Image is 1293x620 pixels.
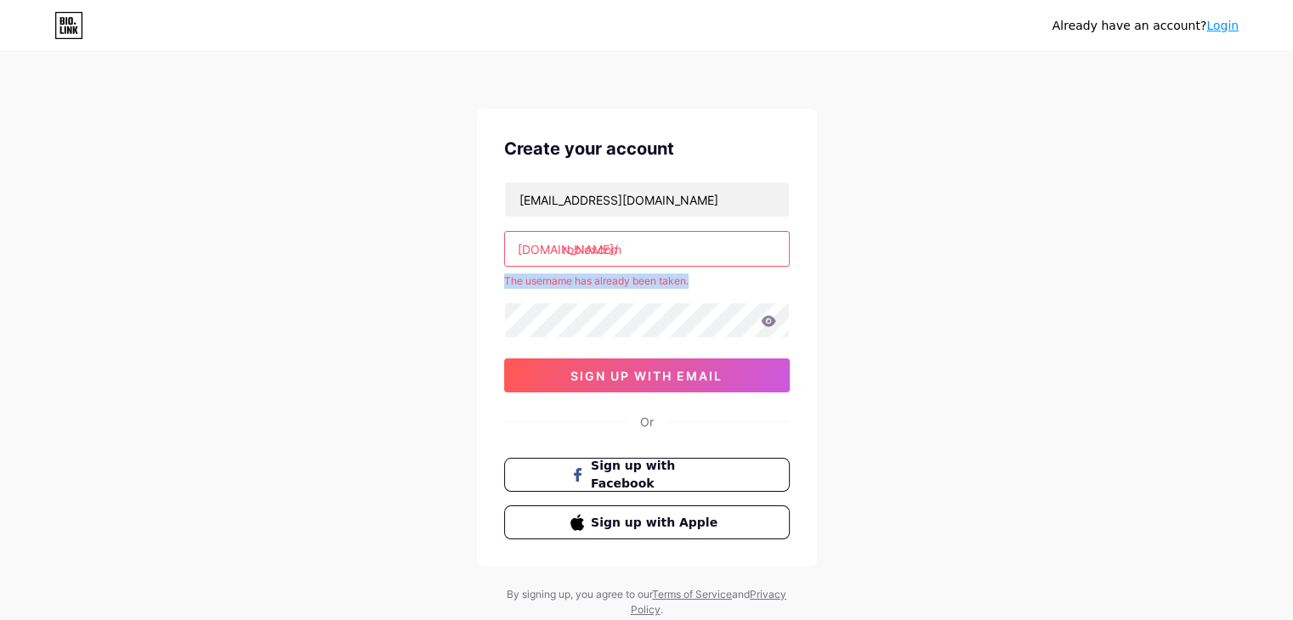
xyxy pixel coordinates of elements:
div: Create your account [504,136,790,161]
button: Sign up with Facebook [504,458,790,492]
div: Already have an account? [1052,17,1239,35]
input: username [505,232,789,266]
button: sign up with email [504,358,790,392]
a: Terms of Service [652,588,732,600]
div: The username has already been taken. [504,273,790,289]
span: Sign up with Apple [591,514,723,532]
div: [DOMAIN_NAME]/ [518,240,618,258]
button: Sign up with Apple [504,505,790,539]
div: Or [640,413,654,431]
a: Login [1206,19,1239,32]
div: By signing up, you agree to our and . [502,587,791,617]
span: Sign up with Facebook [591,457,723,493]
span: sign up with email [570,369,723,383]
input: Email [505,183,789,217]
